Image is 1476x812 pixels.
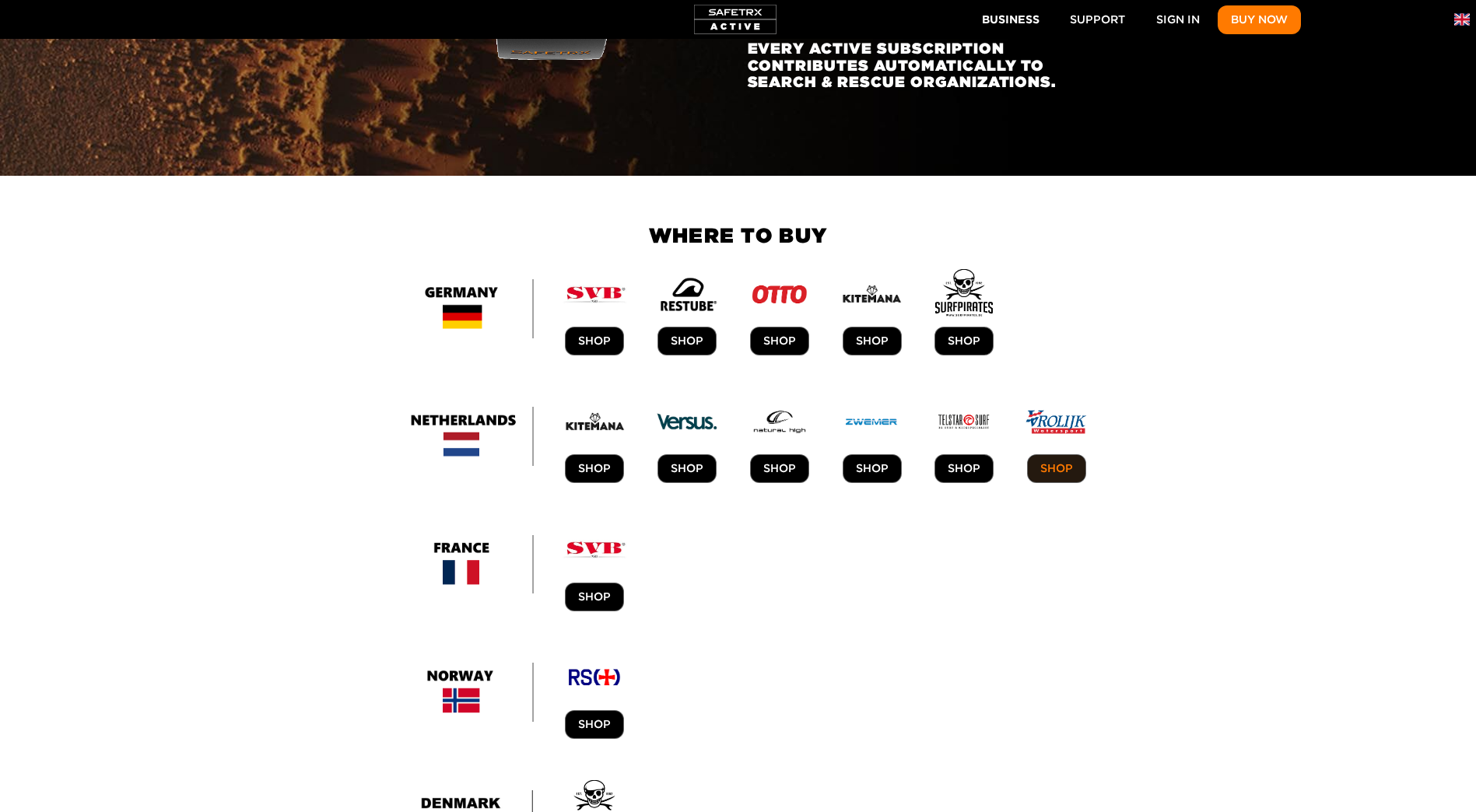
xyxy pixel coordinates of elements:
span: SHOP [856,459,889,478]
span: SHOP [948,459,980,478]
span: SHOP [763,459,796,478]
span: Shop [578,459,611,478]
button: Buy Now [1218,5,1301,34]
a: Support [1057,5,1138,34]
a: SHOP [843,454,902,483]
a: Shop [565,710,624,739]
a: SHOP [934,327,994,355]
span: SHOP [671,459,703,478]
a: SHOP [1027,454,1086,483]
a: SHOP [657,454,717,483]
a: SHOP [750,327,809,355]
img: en [1454,12,1470,27]
span: Business [982,10,1040,30]
span: Shop [578,331,611,351]
a: SHOP [934,454,994,483]
h3: Every active subscription contributes automatically to search & rescue organizations. [748,40,1099,89]
span: Shop [578,587,611,607]
h1: WHERE TO BUY [378,224,1099,247]
button: Business [969,5,1052,33]
span: Buy Now [1231,10,1288,30]
span: SHOP [948,331,980,351]
a: Sign In [1143,5,1213,34]
a: Shop [565,327,624,355]
span: SHOP [763,331,796,351]
span: Sign In [1156,10,1200,30]
span: SHOP [671,331,703,351]
a: Shop [565,454,624,483]
span: Support [1070,10,1125,30]
a: SHOP [843,327,902,355]
a: SHOP [750,454,809,483]
a: SHOP [657,327,717,355]
span: Shop [578,715,611,734]
a: Shop [565,583,624,611]
span: SHOP [1040,459,1073,478]
span: SHOP [856,331,889,351]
